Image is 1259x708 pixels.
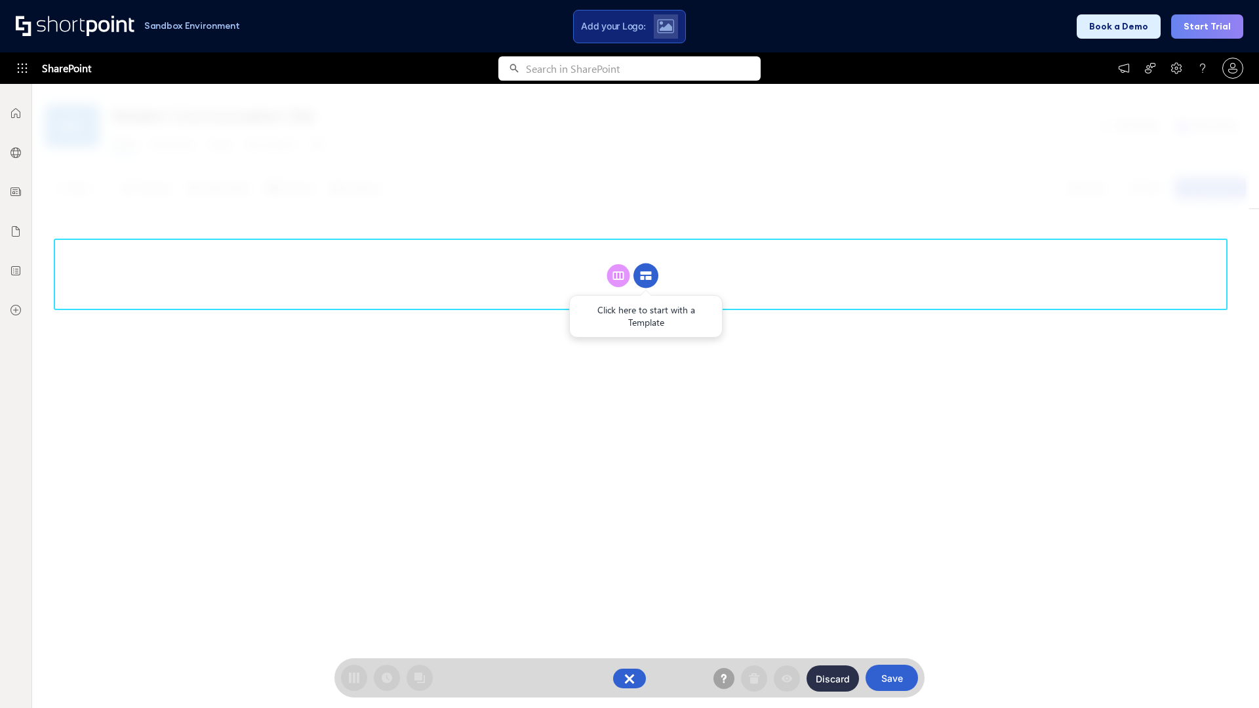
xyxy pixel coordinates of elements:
[1171,14,1243,39] button: Start Trial
[1193,645,1259,708] iframe: Chat Widget
[144,22,240,29] h1: Sandbox Environment
[581,20,645,32] span: Add your Logo:
[1077,14,1161,39] button: Book a Demo
[807,665,859,692] button: Discard
[42,52,91,84] span: SharePoint
[526,56,761,81] input: Search in SharePoint
[866,665,918,691] button: Save
[657,19,674,33] img: Upload logo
